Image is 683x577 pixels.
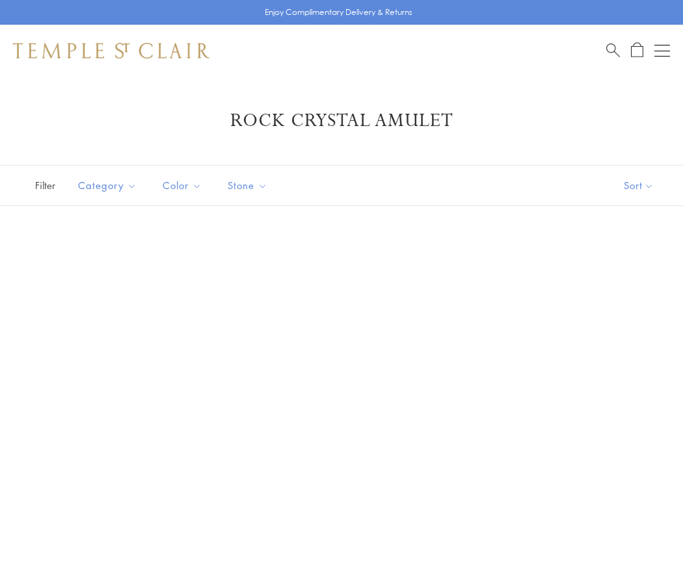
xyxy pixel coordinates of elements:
[631,42,643,58] a: Open Shopping Bag
[33,109,650,133] h1: Rock Crystal Amulet
[68,171,146,200] button: Category
[13,43,209,58] img: Temple St. Clair
[606,42,620,58] a: Search
[595,166,683,205] button: Show sort by
[218,171,277,200] button: Stone
[156,177,211,194] span: Color
[221,177,277,194] span: Stone
[654,43,670,58] button: Open navigation
[265,6,412,19] p: Enjoy Complimentary Delivery & Returns
[72,177,146,194] span: Category
[153,171,211,200] button: Color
